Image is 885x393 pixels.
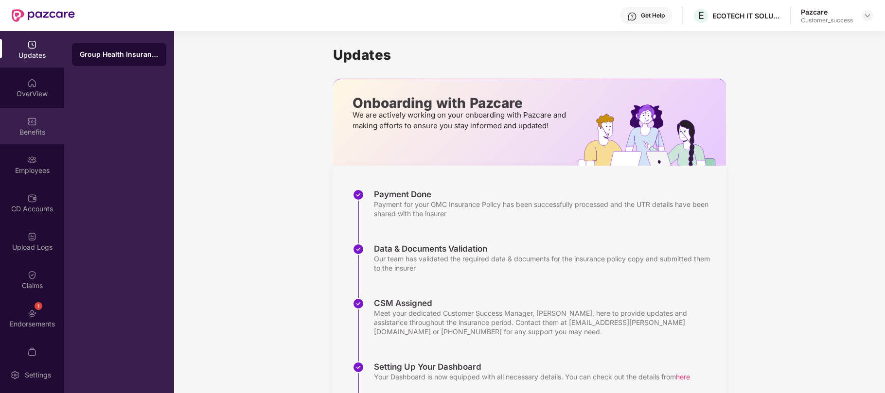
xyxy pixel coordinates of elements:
[801,17,853,24] div: Customer_success
[374,189,716,200] div: Payment Done
[353,243,364,255] img: svg+xml;base64,PHN2ZyBpZD0iU3RlcC1Eb25lLTMyeDMyIiB4bWxucz0iaHR0cDovL3d3dy53My5vcmcvMjAwMC9zdmciIH...
[80,50,159,59] div: Group Health Insurance
[374,200,716,218] div: Payment for your GMC Insurance Policy has been successfully processed and the UTR details have be...
[353,99,569,107] p: Onboarding with Pazcare
[698,10,704,21] span: E
[27,308,37,318] img: svg+xml;base64,PHN2ZyBpZD0iRW5kb3JzZW1lbnRzIiB4bWxucz0iaHR0cDovL3d3dy53My5vcmcvMjAwMC9zdmciIHdpZH...
[712,11,780,20] div: ECOTECH IT SOLUTIONS PRIVATE LIMITED
[27,40,37,50] img: svg+xml;base64,PHN2ZyBpZD0iVXBkYXRlZCIgeG1sbnM9Imh0dHA6Ly93d3cudzMub3JnLzIwMDAvc3ZnIiB3aWR0aD0iMj...
[374,361,690,372] div: Setting Up Your Dashboard
[353,189,364,201] img: svg+xml;base64,PHN2ZyBpZD0iU3RlcC1Eb25lLTMyeDMyIiB4bWxucz0iaHR0cDovL3d3dy53My5vcmcvMjAwMC9zdmciIH...
[27,117,37,126] img: svg+xml;base64,PHN2ZyBpZD0iQmVuZWZpdHMiIHhtbG5zPSJodHRwOi8vd3d3LnczLm9yZy8yMDAwL3N2ZyIgd2lkdGg9Ij...
[333,47,726,63] h1: Updates
[27,232,37,241] img: svg+xml;base64,PHN2ZyBpZD0iVXBsb2FkX0xvZ3MiIGRhdGEtbmFtZT0iVXBsb2FkIExvZ3MiIHhtbG5zPSJodHRwOi8vd3...
[27,78,37,88] img: svg+xml;base64,PHN2ZyBpZD0iSG9tZSIgeG1sbnM9Imh0dHA6Ly93d3cudzMub3JnLzIwMDAvc3ZnIiB3aWR0aD0iMjAiIG...
[27,270,37,280] img: svg+xml;base64,PHN2ZyBpZD0iQ2xhaW0iIHhtbG5zPSJodHRwOi8vd3d3LnczLm9yZy8yMDAwL3N2ZyIgd2lkdGg9IjIwIi...
[676,373,690,381] span: here
[374,372,690,381] div: Your Dashboard is now equipped with all necessary details. You can check out the details from
[27,155,37,165] img: svg+xml;base64,PHN2ZyBpZD0iRW1wbG95ZWVzIiB4bWxucz0iaHR0cDovL3d3dy53My5vcmcvMjAwMC9zdmciIHdpZHRoPS...
[374,308,716,336] div: Meet your dedicated Customer Success Manager, [PERSON_NAME], here to provide updates and assistan...
[353,361,364,373] img: svg+xml;base64,PHN2ZyBpZD0iU3RlcC1Eb25lLTMyeDMyIiB4bWxucz0iaHR0cDovL3d3dy53My5vcmcvMjAwMC9zdmciIH...
[374,254,716,273] div: Our team has validated the required data & documents for the insurance policy copy and submitted ...
[578,104,726,166] img: hrOnboarding
[801,7,853,17] div: Pazcare
[27,347,37,357] img: svg+xml;base64,PHN2ZyBpZD0iTXlfT3JkZXJzIiBkYXRhLW5hbWU9Ik15IE9yZGVycyIgeG1sbnM9Imh0dHA6Ly93d3cudz...
[864,12,871,19] img: svg+xml;base64,PHN2ZyBpZD0iRHJvcGRvd24tMzJ4MzIiIHhtbG5zPSJodHRwOi8vd3d3LnczLm9yZy8yMDAwL3N2ZyIgd2...
[353,298,364,309] img: svg+xml;base64,PHN2ZyBpZD0iU3RlcC1Eb25lLTMyeDMyIiB4bWxucz0iaHR0cDovL3d3dy53My5vcmcvMjAwMC9zdmciIH...
[35,302,42,310] div: 1
[12,9,75,22] img: New Pazcare Logo
[353,110,569,131] p: We are actively working on your onboarding with Pazcare and making efforts to ensure you stay inf...
[10,370,20,380] img: svg+xml;base64,PHN2ZyBpZD0iU2V0dGluZy0yMHgyMCIgeG1sbnM9Imh0dHA6Ly93d3cudzMub3JnLzIwMDAvc3ZnIiB3aW...
[374,298,716,308] div: CSM Assigned
[22,370,54,380] div: Settings
[641,12,665,19] div: Get Help
[374,243,716,254] div: Data & Documents Validation
[627,12,637,21] img: svg+xml;base64,PHN2ZyBpZD0iSGVscC0zMngzMiIgeG1sbnM9Imh0dHA6Ly93d3cudzMub3JnLzIwMDAvc3ZnIiB3aWR0aD...
[27,193,37,203] img: svg+xml;base64,PHN2ZyBpZD0iQ0RfQWNjb3VudHMiIGRhdGEtbmFtZT0iQ0QgQWNjb3VudHMiIHhtbG5zPSJodHRwOi8vd3...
